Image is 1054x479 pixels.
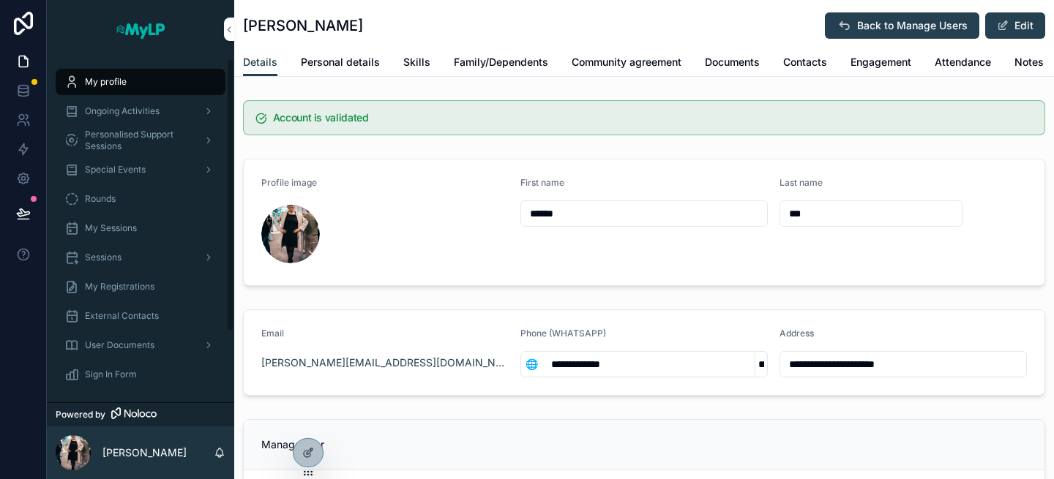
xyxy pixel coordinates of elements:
a: Community agreement [572,49,681,78]
span: Personalised Support Sessions [85,129,192,152]
span: Manage user [261,438,324,450]
a: User Documents [56,332,225,358]
span: Powered by [56,409,105,420]
span: Sign In Form [85,369,137,380]
span: Details [243,55,277,69]
span: Notes [1014,55,1044,69]
span: Profile image [261,177,317,188]
button: Select Button [521,351,542,377]
a: Skills [403,49,430,78]
a: Personal details [301,49,380,78]
div: scrollable content [47,59,234,402]
span: Last name [780,177,823,188]
a: Ongoing Activities [56,98,225,124]
span: Community agreement [572,55,681,69]
span: Rounds [85,193,116,205]
span: Engagement [851,55,911,69]
a: Sign In Form [56,361,225,388]
a: Rounds [56,186,225,212]
span: External Contacts [85,310,159,322]
span: My profile [85,76,127,88]
span: My Sessions [85,222,137,234]
a: Engagement [851,49,911,78]
a: Attendance [935,49,991,78]
a: My Sessions [56,215,225,241]
a: Special Events [56,156,225,183]
span: 🌐 [526,357,538,371]
a: My Registrations [56,274,225,300]
span: Back to Manage Users [857,18,968,33]
span: Address [780,328,814,339]
span: Attendance [935,55,991,69]
a: Family/Dependents [454,49,548,78]
span: Email [261,328,284,339]
span: My Registrations [85,281,154,293]
h5: Account is validated [273,113,1033,123]
span: Family/Dependents [454,55,548,69]
a: Documents [705,49,760,78]
span: Phone (WHATSAPP) [520,328,606,339]
span: Special Events [85,164,146,176]
span: Skills [403,55,430,69]
span: Contacts [783,55,827,69]
a: External Contacts [56,303,225,329]
p: [PERSON_NAME] [102,445,187,460]
a: Contacts [783,49,827,78]
button: Edit [985,12,1045,39]
a: Powered by [47,402,234,426]
span: Documents [705,55,760,69]
button: Back to Manage Users [825,12,979,39]
h1: [PERSON_NAME] [243,15,363,36]
span: Personal details [301,55,380,69]
a: Sessions [56,244,225,271]
a: Notes [1014,49,1044,78]
a: Personalised Support Sessions [56,127,225,154]
span: Sessions [85,252,122,263]
span: User Documents [85,339,154,351]
a: [PERSON_NAME][EMAIL_ADDRESS][DOMAIN_NAME] [261,355,509,370]
span: Ongoing Activities [85,105,160,117]
a: My profile [56,69,225,95]
img: App logo [115,18,166,41]
a: Details [243,49,277,77]
span: First name [520,177,564,188]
